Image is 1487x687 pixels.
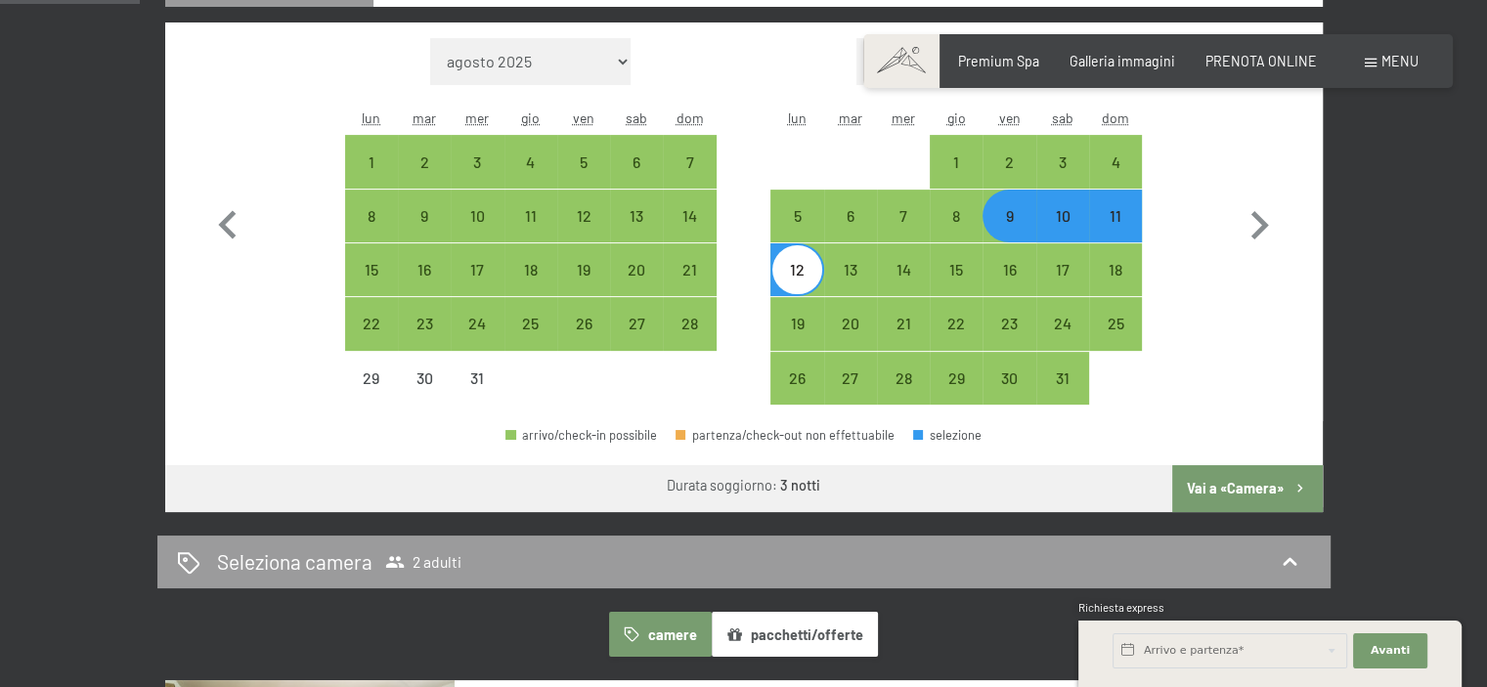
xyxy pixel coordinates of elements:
div: arrivo/check-in possibile [504,135,557,188]
div: arrivo/check-in non effettuabile [345,352,398,405]
div: 24 [453,316,502,365]
div: arrivo/check-in possibile [824,297,877,350]
div: Tue Jan 27 2026 [824,352,877,405]
div: arrivo/check-in possibile [663,243,716,296]
div: 29 [932,370,981,419]
div: arrivo/check-in possibile [663,190,716,242]
div: 14 [665,208,714,257]
div: 12 [772,262,821,311]
div: arrivo/check-in possibile [770,243,823,296]
div: Wed Jan 14 2026 [877,243,930,296]
div: 17 [453,262,502,311]
div: 23 [400,316,449,365]
div: arrivo/check-in possibile [1089,297,1142,350]
div: 3 [1038,154,1087,203]
div: arrivo/check-in possibile [557,190,610,242]
div: arrivo/check-in possibile [877,297,930,350]
button: Mese successivo [1231,38,1288,406]
div: 30 [400,370,449,419]
div: 17 [1038,262,1087,311]
div: 27 [612,316,661,365]
div: arrivo/check-in possibile [983,243,1035,296]
div: Sun Jan 18 2026 [1089,243,1142,296]
div: Sat Jan 17 2026 [1036,243,1089,296]
div: arrivo/check-in possibile [1036,135,1089,188]
div: 21 [665,262,714,311]
div: 22 [932,316,981,365]
div: arrivo/check-in non effettuabile [398,352,451,405]
abbr: lunedì [362,109,380,126]
div: arrivo/check-in possibile [345,243,398,296]
div: 8 [932,208,981,257]
div: arrivo/check-in possibile [930,297,983,350]
div: Thu Jan 29 2026 [930,352,983,405]
div: arrivo/check-in possibile [451,190,503,242]
div: partenza/check-out non effettuabile [676,429,895,442]
div: Wed Dec 10 2025 [451,190,503,242]
abbr: martedì [839,109,862,126]
div: Sat Dec 27 2025 [610,297,663,350]
div: 1 [932,154,981,203]
button: camere [609,612,711,657]
span: Avanti [1371,643,1410,659]
div: Sun Dec 07 2025 [663,135,716,188]
abbr: domenica [1102,109,1129,126]
div: 26 [559,316,608,365]
div: Tue Jan 06 2026 [824,190,877,242]
div: Wed Dec 17 2025 [451,243,503,296]
div: Fri Dec 26 2025 [557,297,610,350]
div: arrivo/check-in possibile [1089,135,1142,188]
div: Wed Dec 24 2025 [451,297,503,350]
div: 7 [879,208,928,257]
div: Fri Jan 02 2026 [983,135,1035,188]
div: arrivo/check-in possibile [930,243,983,296]
div: Sun Dec 21 2025 [663,243,716,296]
div: 25 [1091,316,1140,365]
div: arrivo/check-in possibile [610,297,663,350]
div: Fri Jan 09 2026 [983,190,1035,242]
div: Thu Jan 22 2026 [930,297,983,350]
div: Tue Dec 23 2025 [398,297,451,350]
abbr: venerdì [999,109,1021,126]
button: Avanti [1353,633,1427,668]
div: Wed Dec 31 2025 [451,352,503,405]
a: PRENOTA ONLINE [1205,53,1317,69]
div: arrivo/check-in possibile [1089,190,1142,242]
div: 11 [506,208,555,257]
div: 2 [400,154,449,203]
div: 18 [506,262,555,311]
div: 11 [1091,208,1140,257]
div: 16 [984,262,1033,311]
div: arrivo/check-in possibile [504,243,557,296]
div: arrivo/check-in possibile [557,243,610,296]
div: 10 [453,208,502,257]
div: arrivo/check-in possibile [610,190,663,242]
div: Mon Dec 01 2025 [345,135,398,188]
div: Tue Dec 09 2025 [398,190,451,242]
div: arrivo/check-in possibile [770,352,823,405]
abbr: domenica [677,109,704,126]
button: Vai a «Camera» [1172,465,1322,512]
div: arrivo/check-in possibile [930,135,983,188]
div: 19 [559,262,608,311]
div: Fri Jan 16 2026 [983,243,1035,296]
div: Fri Jan 23 2026 [983,297,1035,350]
div: Wed Jan 07 2026 [877,190,930,242]
div: Tue Dec 16 2025 [398,243,451,296]
div: arrivo/check-in possibile [398,243,451,296]
div: Sun Jan 11 2026 [1089,190,1142,242]
div: Sat Dec 13 2025 [610,190,663,242]
a: Premium Spa [958,53,1039,69]
div: arrivo/check-in non effettuabile [451,352,503,405]
div: Tue Dec 02 2025 [398,135,451,188]
div: arrivo/check-in possibile [557,135,610,188]
div: arrivo/check-in possibile [824,352,877,405]
div: arrivo/check-in possibile [1036,243,1089,296]
div: Sun Jan 04 2026 [1089,135,1142,188]
button: pacchetti/offerte [712,612,878,657]
div: arrivo/check-in possibile [610,243,663,296]
div: 4 [1091,154,1140,203]
div: arrivo/check-in possibile [504,190,557,242]
div: Sat Dec 06 2025 [610,135,663,188]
